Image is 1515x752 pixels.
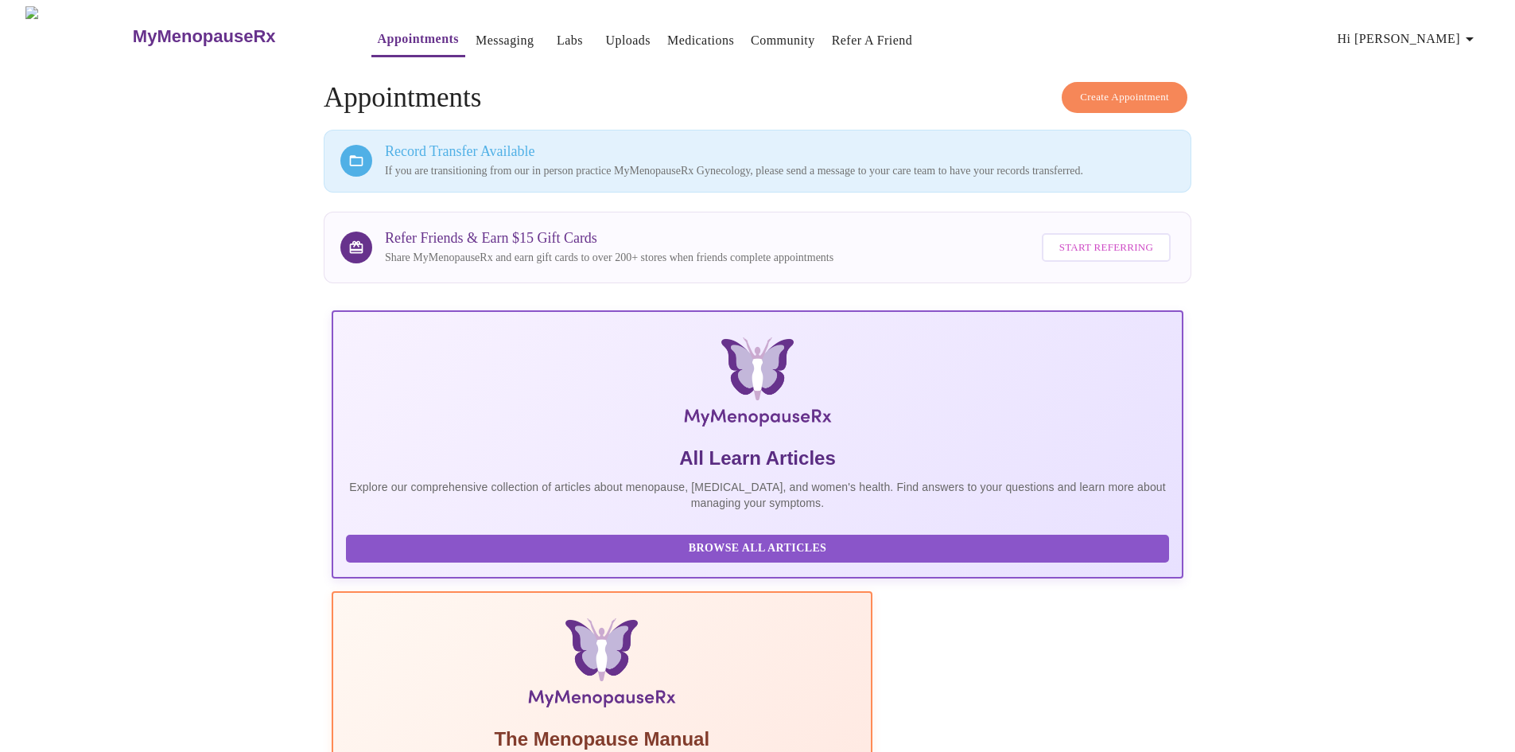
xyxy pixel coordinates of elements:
button: Browse All Articles [346,535,1169,563]
span: Start Referring [1059,239,1153,257]
a: Appointments [378,28,459,50]
p: Share MyMenopauseRx and earn gift cards to over 200+ stores when friends complete appointments [385,250,833,266]
img: Menopause Manual [427,618,776,714]
img: MyMenopauseRx Logo [25,6,130,66]
button: Community [744,25,822,56]
a: Medications [667,29,734,52]
a: Browse All Articles [346,540,1173,554]
h4: Appointments [324,82,1191,114]
button: Hi [PERSON_NAME] [1331,23,1486,55]
a: Refer a Friend [832,29,913,52]
button: Start Referring [1042,233,1171,263]
span: Create Appointment [1080,88,1169,107]
p: Explore our comprehensive collection of articles about menopause, [MEDICAL_DATA], and women's hea... [346,479,1169,511]
a: Uploads [605,29,651,52]
button: Create Appointment [1062,82,1187,113]
h3: Refer Friends & Earn $15 Gift Cards [385,230,833,247]
h3: MyMenopauseRx [133,26,276,47]
button: Messaging [469,25,540,56]
button: Labs [544,25,595,56]
a: Messaging [476,29,534,52]
a: Labs [557,29,583,52]
button: Uploads [599,25,657,56]
button: Appointments [371,23,465,57]
h3: Record Transfer Available [385,143,1175,160]
span: Browse All Articles [362,539,1153,559]
button: Medications [661,25,740,56]
img: MyMenopauseRx Logo [474,337,1041,433]
p: If you are transitioning from our in person practice MyMenopauseRx Gynecology, please send a mess... [385,163,1175,179]
button: Refer a Friend [825,25,919,56]
a: Community [751,29,815,52]
span: Hi [PERSON_NAME] [1338,28,1479,50]
a: Start Referring [1038,225,1175,271]
h5: The Menopause Manual [346,727,858,752]
a: MyMenopauseRx [130,9,339,64]
h5: All Learn Articles [346,446,1169,471]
